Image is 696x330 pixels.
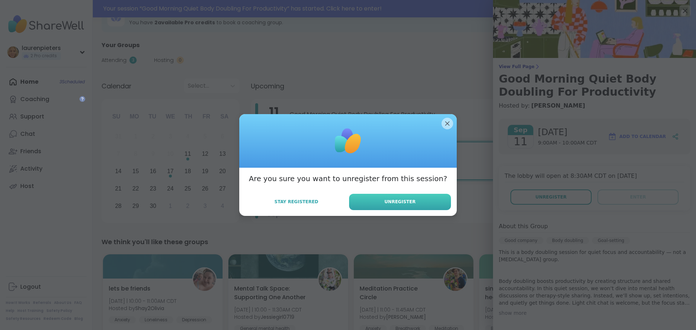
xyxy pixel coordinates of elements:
iframe: Spotlight [79,96,85,102]
span: Stay Registered [274,199,318,205]
span: Unregister [385,199,416,205]
img: ShareWell Logomark [330,123,366,159]
button: Stay Registered [245,194,348,209]
button: Unregister [349,194,451,210]
h3: Are you sure you want to unregister from this session? [249,174,447,184]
